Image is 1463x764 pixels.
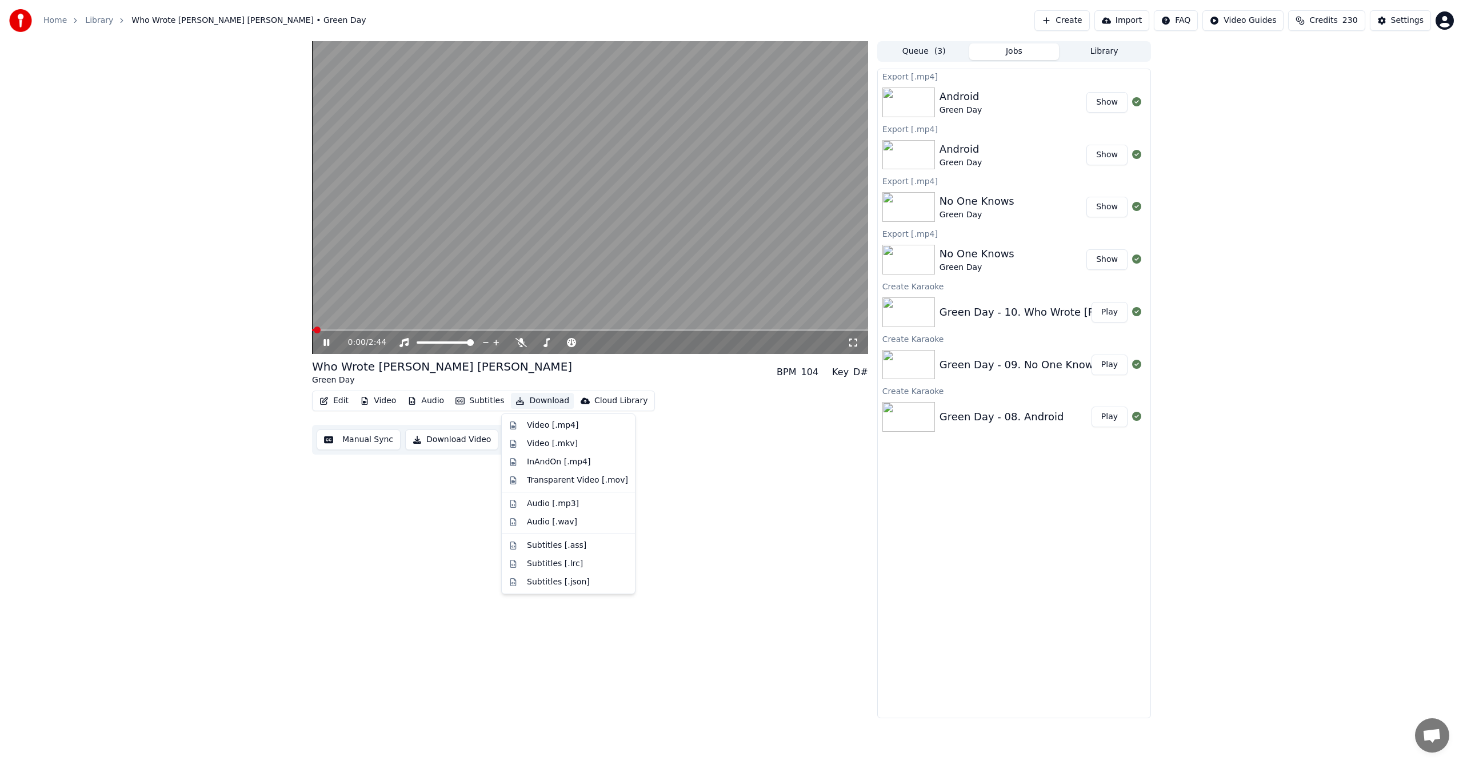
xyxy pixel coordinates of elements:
[940,105,982,116] div: Green Day
[594,395,647,407] div: Cloud Library
[405,429,498,450] button: Download Video
[879,43,969,60] button: Queue
[878,122,1150,136] div: Export [.mp4]
[1288,10,1365,31] button: Credits230
[969,43,1060,60] button: Jobs
[940,409,1064,425] div: Green Day - 08. Android
[527,420,578,431] div: Video [.mp4]
[1092,407,1128,427] button: Play
[355,393,401,409] button: Video
[527,516,577,528] div: Audio [.wav]
[878,384,1150,397] div: Create Karaoke
[9,9,32,32] img: youka
[1086,249,1128,270] button: Show
[940,209,1014,221] div: Green Day
[940,304,1258,320] div: Green Day - 10. Who Wrote [PERSON_NAME] [PERSON_NAME]
[1034,10,1090,31] button: Create
[1086,145,1128,165] button: Show
[1086,197,1128,217] button: Show
[315,393,353,409] button: Edit
[1415,718,1449,753] div: Open chat
[940,246,1014,262] div: No One Knows
[940,89,982,105] div: Android
[369,337,386,348] span: 2:44
[527,475,628,486] div: Transparent Video [.mov]
[85,15,113,26] a: Library
[43,15,366,26] nav: breadcrumb
[403,393,449,409] button: Audio
[1309,15,1337,26] span: Credits
[1092,302,1128,323] button: Play
[451,393,509,409] button: Subtitles
[348,337,366,348] span: 0:00
[348,337,375,348] div: /
[312,375,572,386] div: Green Day
[878,174,1150,188] div: Export [.mp4]
[1154,10,1198,31] button: FAQ
[1092,355,1128,375] button: Play
[832,365,849,379] div: Key
[43,15,67,26] a: Home
[527,540,586,551] div: Subtitles [.ass]
[940,262,1014,273] div: Green Day
[878,69,1150,83] div: Export [.mp4]
[1342,15,1358,26] span: 230
[878,279,1150,293] div: Create Karaoke
[1391,15,1424,26] div: Settings
[527,576,590,588] div: Subtitles [.json]
[934,46,946,57] span: ( 3 )
[878,226,1150,240] div: Export [.mp4]
[801,365,819,379] div: 104
[527,498,579,510] div: Audio [.mp3]
[312,359,572,375] div: Who Wrote [PERSON_NAME] [PERSON_NAME]
[317,429,401,450] button: Manual Sync
[940,157,982,169] div: Green Day
[131,15,366,26] span: Who Wrote [PERSON_NAME] [PERSON_NAME] • Green Day
[511,393,574,409] button: Download
[527,456,591,468] div: InAndOn [.mp4]
[1059,43,1149,60] button: Library
[878,332,1150,345] div: Create Karaoke
[777,365,796,379] div: BPM
[527,558,583,570] div: Subtitles [.lrc]
[940,193,1014,209] div: No One Knows
[1086,92,1128,113] button: Show
[1202,10,1284,31] button: Video Guides
[940,141,982,157] div: Android
[527,438,578,449] div: Video [.mkv]
[1370,10,1431,31] button: Settings
[1094,10,1149,31] button: Import
[940,357,1099,373] div: Green Day - 09. No One Knows
[853,365,868,379] div: D#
